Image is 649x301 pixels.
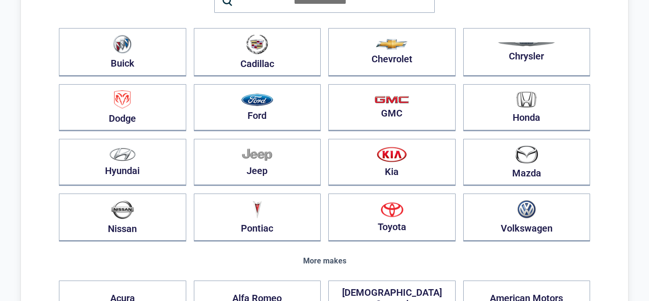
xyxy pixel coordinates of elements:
[328,139,456,186] button: Kia
[59,139,186,186] button: Hyundai
[328,84,456,131] button: GMC
[59,194,186,242] button: Nissan
[59,84,186,131] button: Dodge
[194,139,321,186] button: Jeep
[59,28,186,77] button: Buick
[463,84,591,131] button: Honda
[463,28,591,77] button: Chrysler
[194,84,321,131] button: Ford
[463,194,591,242] button: Volkswagen
[328,28,456,77] button: Chevrolet
[328,194,456,242] button: Toyota
[59,257,590,265] div: More makes
[194,28,321,77] button: Cadillac
[463,139,591,186] button: Mazda
[194,194,321,242] button: Pontiac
